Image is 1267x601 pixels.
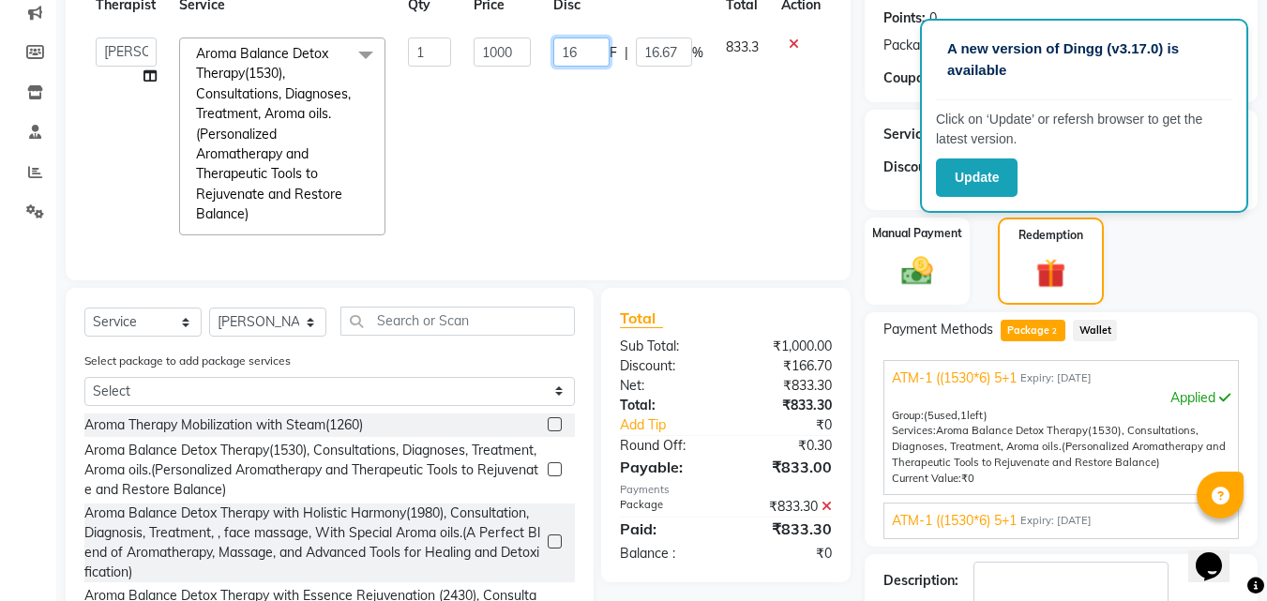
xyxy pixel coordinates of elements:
[892,409,924,422] span: Group:
[606,544,726,563] div: Balance :
[726,376,846,396] div: ₹833.30
[726,456,846,478] div: ₹833.00
[883,68,1002,88] div: Coupon Code
[892,424,1226,469] span: Aroma Balance Detox Therapy(1530), Consultations, Diagnoses, Treatment, Aroma oils.(Personalized ...
[1020,370,1092,386] span: Expiry: [DATE]
[726,544,846,563] div: ₹0
[249,205,257,222] a: x
[196,45,351,222] span: Aroma Balance Detox Therapy(1530), Consultations, Diagnoses, Treatment, Aroma oils.(Personalized ...
[883,8,926,28] div: Points:
[340,307,575,336] input: Search or Scan
[947,38,1221,81] p: A new version of Dingg (v3.17.0) is available
[606,497,726,517] div: Package
[84,503,540,582] div: Aroma Balance Detox Therapy with Holistic Harmony(1980), Consultation, Diagnosis, Treatment, , fa...
[726,436,846,456] div: ₹0.30
[625,43,628,63] span: |
[929,8,937,28] div: 0
[1049,326,1060,338] span: 2
[606,396,726,415] div: Total:
[892,424,936,437] span: Services:
[961,472,974,485] span: ₹0
[620,482,832,498] div: Payments
[726,518,846,540] div: ₹833.30
[1020,513,1092,529] span: Expiry: [DATE]
[692,43,703,63] span: %
[883,125,969,144] div: Service Total:
[606,337,726,356] div: Sub Total:
[924,409,934,422] span: (5
[84,353,291,369] label: Select package to add package services
[606,376,726,396] div: Net:
[747,415,847,435] div: ₹0
[883,571,958,591] div: Description:
[892,253,943,289] img: _cash.svg
[936,110,1232,149] p: Click on ‘Update’ or refersh browser to get the latest version.
[892,368,1017,388] span: ATM-1 ((1530*6) 5+1
[606,518,726,540] div: Paid:
[726,38,759,55] span: 833.3
[726,337,846,356] div: ₹1,000.00
[883,36,942,55] span: Packages
[726,396,846,415] div: ₹833.30
[620,308,663,328] span: Total
[606,456,726,478] div: Payable:
[883,320,993,339] span: Payment Methods
[726,356,846,376] div: ₹166.70
[1027,255,1075,292] img: _gift.svg
[84,441,540,500] div: Aroma Balance Detox Therapy(1530), Consultations, Diagnoses, Treatment, Aroma oils.(Personalized ...
[1188,526,1248,582] iframe: chat widget
[960,409,967,422] span: 1
[892,388,1230,408] div: Applied
[883,158,942,177] div: Discount:
[606,415,746,435] a: Add Tip
[1073,320,1117,341] span: Wallet
[892,511,1017,531] span: ATM-1 ((1530*6) 5+1
[610,43,617,63] span: F
[936,158,1018,197] button: Update
[872,225,962,242] label: Manual Payment
[1018,227,1083,244] label: Redemption
[924,409,988,422] span: used, left)
[726,497,846,517] div: ₹833.30
[606,356,726,376] div: Discount:
[1001,320,1065,341] span: Package
[84,415,363,435] div: Aroma Therapy Mobilization with Steam(1260)
[892,472,961,485] span: Current Value:
[606,436,726,456] div: Round Off:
